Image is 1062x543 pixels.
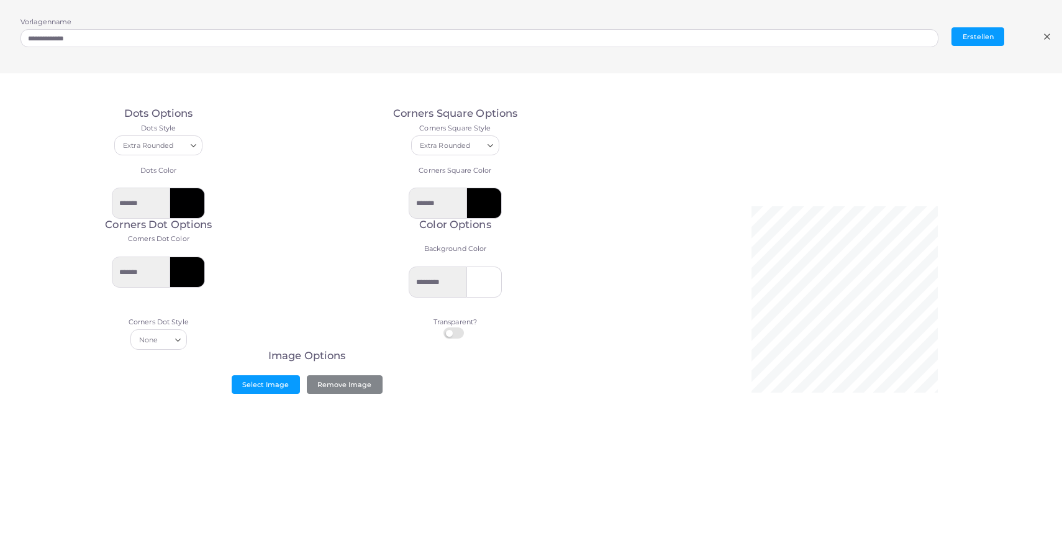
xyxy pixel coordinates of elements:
label: Transparent? [433,317,477,327]
button: Erstellen [951,27,1004,46]
input: Search for option [161,333,170,347]
button: Select Image [232,375,300,394]
h3: Image Options [17,350,597,362]
label: Corners Square Color [419,166,491,176]
h3: Corners Square Options [314,107,597,120]
input: Search for option [473,139,483,152]
span: Extra Rounded [121,139,175,152]
span: Extra Rounded [418,139,472,152]
h3: Corners Dot Options [17,219,301,231]
span: None [137,334,160,347]
div: Search for option [130,329,187,349]
label: Dots Style [141,124,176,134]
div: Search for option [114,135,202,155]
h3: Dots Options [17,107,301,120]
h3: Color Options [314,219,597,231]
label: Corners Square Style [419,124,491,134]
label: Background Color [424,244,487,254]
div: Search for option [411,135,499,155]
input: Search for option [176,139,186,152]
button: Remove Image [307,375,383,394]
label: Corners Dot Style [129,317,189,327]
label: Corners Dot Color [128,234,189,244]
label: Dots Color [140,166,176,176]
label: Vorlagenname [20,17,71,27]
